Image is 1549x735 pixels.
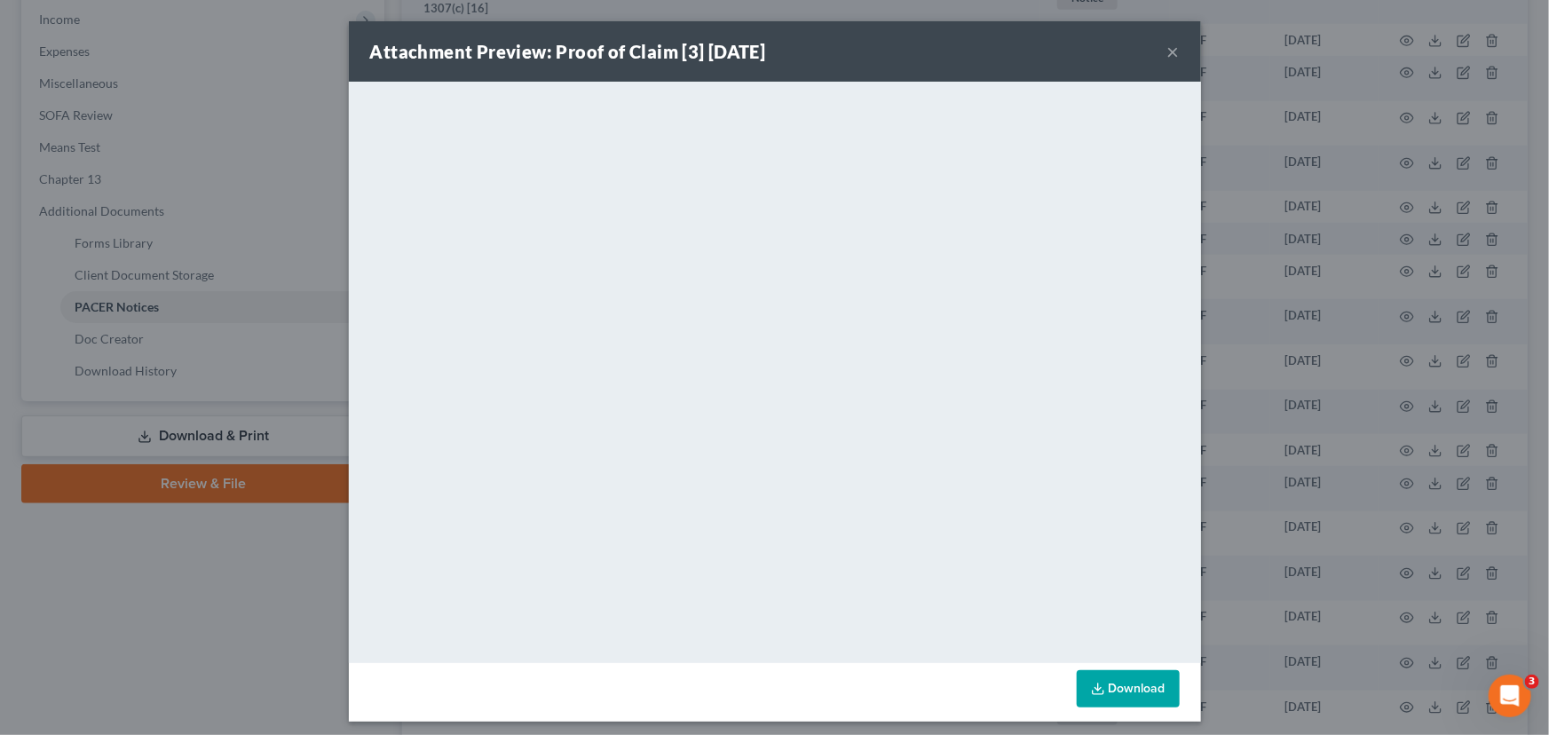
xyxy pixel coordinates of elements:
iframe: Intercom live chat [1489,675,1531,717]
span: 3 [1525,675,1539,689]
iframe: <object ng-attr-data='[URL][DOMAIN_NAME]' type='application/pdf' width='100%' height='650px'></ob... [349,82,1201,659]
button: × [1167,41,1180,62]
a: Download [1077,670,1180,707]
strong: Attachment Preview: Proof of Claim [3] [DATE] [370,41,766,62]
